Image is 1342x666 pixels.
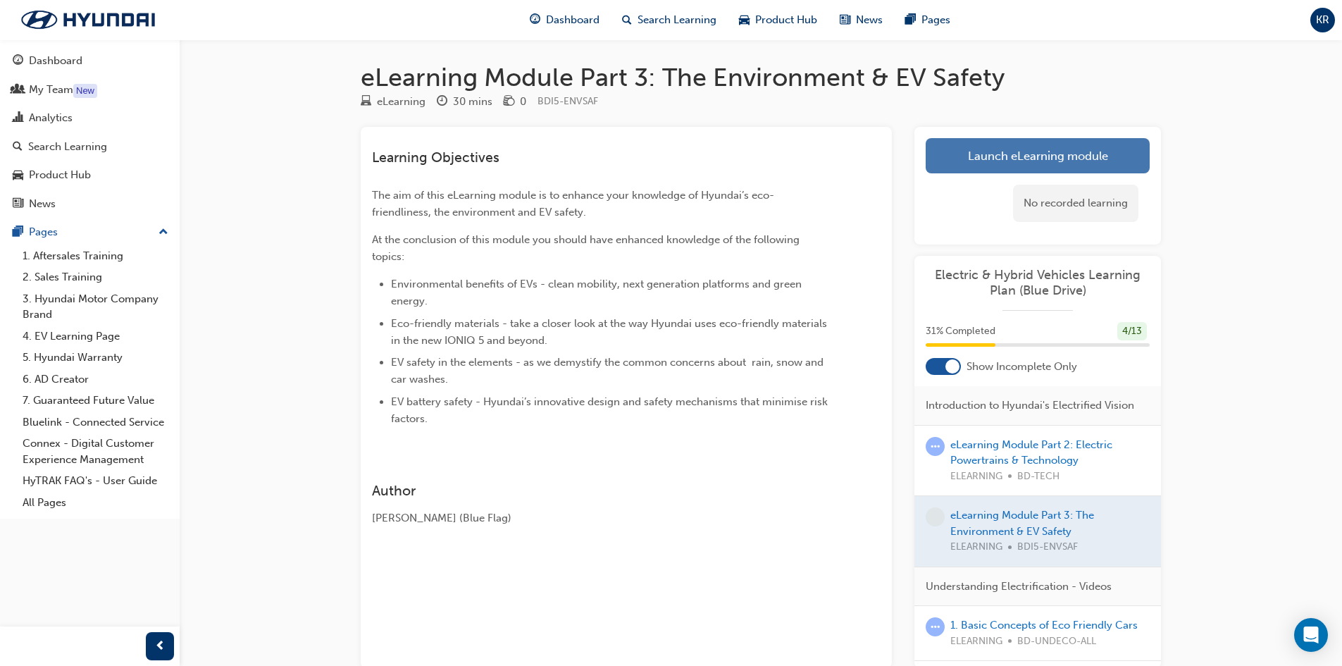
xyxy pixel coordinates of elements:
span: Product Hub [755,12,817,28]
a: 2. Sales Training [17,266,174,288]
span: Dashboard [546,12,599,28]
button: KR [1310,8,1335,32]
a: All Pages [17,492,174,514]
span: clock-icon [437,96,447,109]
span: learningRecordVerb_ATTEMPT-icon [926,617,945,636]
a: 3. Hyundai Motor Company Brand [17,288,174,326]
a: 5. Hyundai Warranty [17,347,174,369]
span: car-icon [739,11,750,29]
a: 6. AD Creator [17,369,174,390]
div: Pages [29,224,58,240]
a: Electric & Hybrid Vehicles Learning Plan (Blue Drive) [926,267,1150,299]
button: DashboardMy TeamAnalyticsSearch LearningProduct HubNews [6,45,174,219]
span: EV battery safety - Hyundai’s innovative design and safety mechanisms that minimise risk factors. [391,395,831,425]
span: prev-icon [155,638,166,655]
h3: Author [372,483,830,499]
div: My Team [29,82,73,98]
a: 1. Aftersales Training [17,245,174,267]
span: EV safety in the elements - as we demystify the common concerns about rain, snow and car washes. [391,356,826,386]
span: Show Incomplete Only [967,359,1077,375]
span: news-icon [13,198,23,211]
a: Search Learning [6,134,174,160]
span: people-icon [13,84,23,97]
span: KR [1316,12,1329,28]
a: 7. Guaranteed Future Value [17,390,174,412]
a: Dashboard [6,48,174,74]
a: HyTRAK FAQ's - User Guide [17,470,174,492]
span: pages-icon [905,11,916,29]
img: Trak [7,5,169,35]
span: learningRecordVerb_NONE-icon [926,507,945,526]
span: Eco-friendly materials - take a closer look at the way Hyundai uses eco-friendly materials in the... [391,317,830,347]
a: guage-iconDashboard [518,6,611,35]
span: chart-icon [13,112,23,125]
span: 31 % Completed [926,323,995,340]
h1: eLearning Module Part 3: The Environment & EV Safety [361,62,1161,93]
span: up-icon [159,223,168,242]
div: Dashboard [29,53,82,69]
a: Analytics [6,105,174,131]
span: car-icon [13,169,23,182]
span: The aim of this eLearning module is to enhance your knowledge of Hyundai’s eco-friendliness, the ... [372,189,774,218]
span: Introduction to Hyundai's Electrified Vision [926,397,1134,414]
span: Understanding Electrification - Videos [926,579,1112,595]
a: Product Hub [6,162,174,188]
div: Product Hub [29,167,91,183]
span: BD-TECH [1017,469,1060,485]
div: Open Intercom Messenger [1294,618,1328,652]
div: 0 [520,94,526,110]
div: eLearning [377,94,425,110]
span: BD-UNDECO-ALL [1017,634,1096,650]
a: news-iconNews [828,6,894,35]
span: news-icon [840,11,850,29]
span: guage-icon [13,55,23,68]
a: News [6,191,174,217]
div: Duration [437,93,492,111]
span: Environmental benefits of EVs - clean mobility, next generation platforms and green energy. [391,278,804,307]
a: pages-iconPages [894,6,962,35]
a: My Team [6,77,174,103]
span: guage-icon [530,11,540,29]
span: learningRecordVerb_ATTEMPT-icon [926,437,945,456]
span: search-icon [13,141,23,154]
span: learningResourceType_ELEARNING-icon [361,96,371,109]
span: Pages [921,12,950,28]
button: Pages [6,219,174,245]
a: Launch eLearning module [926,138,1150,173]
span: Learning resource code [538,95,598,107]
a: eLearning Module Part 2: Electric Powertrains & Technology [950,438,1112,467]
div: Price [504,93,526,111]
div: Tooltip anchor [73,84,97,98]
span: ELEARNING [950,469,1002,485]
div: No recorded learning [1013,185,1138,222]
span: search-icon [622,11,632,29]
span: pages-icon [13,226,23,239]
span: Search Learning [638,12,716,28]
div: Search Learning [28,139,107,155]
span: News [856,12,883,28]
a: Bluelink - Connected Service [17,412,174,433]
span: ELEARNING [950,634,1002,650]
a: 4. EV Learning Page [17,326,174,347]
a: Connex - Digital Customer Experience Management [17,433,174,470]
a: 1. Basic Concepts of Eco Friendly Cars [950,619,1138,631]
span: money-icon [504,96,514,109]
div: Analytics [29,110,73,126]
div: 4 / 13 [1117,322,1147,341]
div: 30 mins [453,94,492,110]
a: search-iconSearch Learning [611,6,728,35]
div: News [29,196,56,212]
a: car-iconProduct Hub [728,6,828,35]
div: [PERSON_NAME] (Blue Flag) [372,510,830,526]
span: Learning Objectives [372,149,499,166]
div: Type [361,93,425,111]
span: At the conclusion of this module you should have enhanced knowledge of the following topics: [372,233,802,263]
